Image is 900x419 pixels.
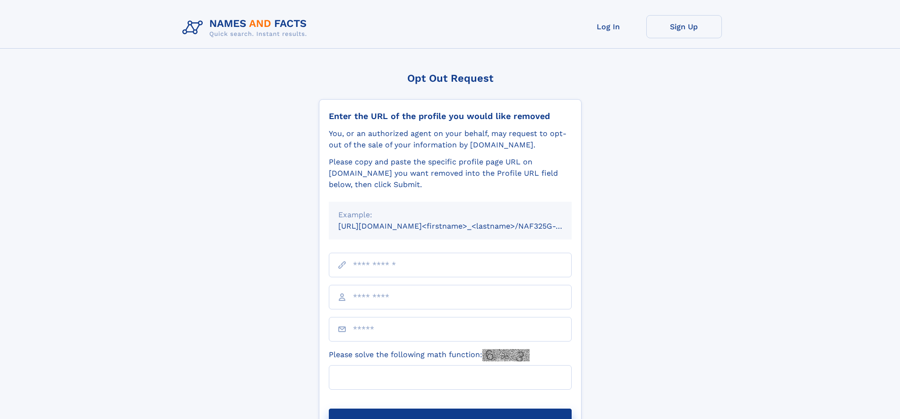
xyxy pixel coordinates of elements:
[571,15,646,38] a: Log In
[338,222,590,231] small: [URL][DOMAIN_NAME]<firstname>_<lastname>/NAF325G-xxxxxxxx
[329,349,530,361] label: Please solve the following math function:
[338,209,562,221] div: Example:
[179,15,315,41] img: Logo Names and Facts
[329,156,572,190] div: Please copy and paste the specific profile page URL on [DOMAIN_NAME] you want removed into the Pr...
[646,15,722,38] a: Sign Up
[329,111,572,121] div: Enter the URL of the profile you would like removed
[319,72,582,84] div: Opt Out Request
[329,128,572,151] div: You, or an authorized agent on your behalf, may request to opt-out of the sale of your informatio...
